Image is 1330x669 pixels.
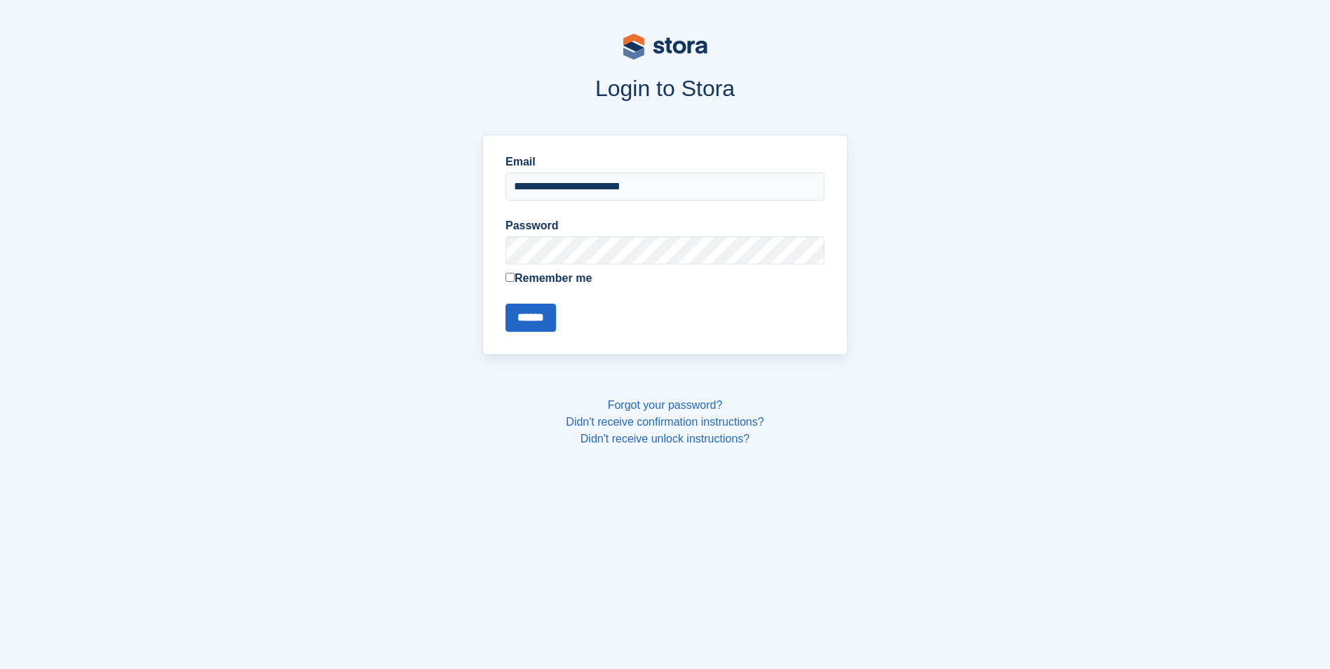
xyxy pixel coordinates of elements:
[608,399,723,411] a: Forgot your password?
[581,433,749,445] a: Didn't receive unlock instructions?
[505,273,515,282] input: Remember me
[505,270,825,287] label: Remember me
[505,154,825,170] label: Email
[505,217,825,234] label: Password
[566,416,764,428] a: Didn't receive confirmation instructions?
[215,76,1115,101] h1: Login to Stora
[623,34,707,60] img: stora-logo-53a41332b3708ae10de48c4981b4e9114cc0af31d8433b30ea865607fb682f29.svg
